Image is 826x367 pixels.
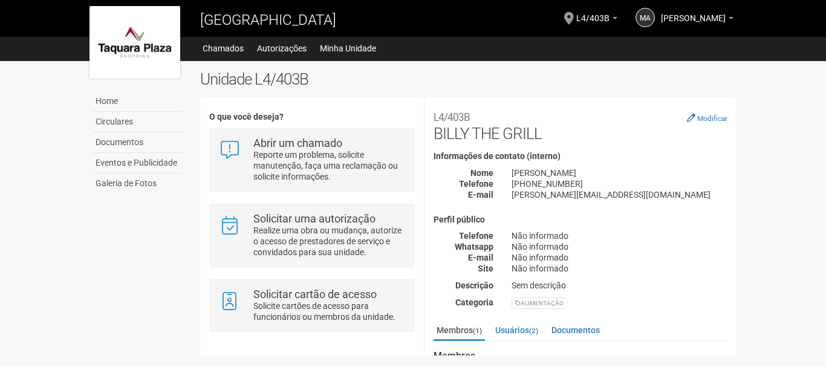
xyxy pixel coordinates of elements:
[200,70,737,88] h2: Unidade L4/403B
[548,321,603,339] a: Documentos
[219,213,405,258] a: Solicitar uma autorização Realize uma obra ou mudança, autorize o acesso de prestadores de serviç...
[502,252,737,263] div: Não informado
[219,289,405,322] a: Solicitar cartão de acesso Solicite cartões de acesso para funcionários ou membros da unidade.
[209,112,414,122] h4: O que você deseja?
[502,230,737,241] div: Não informado
[459,231,493,241] strong: Telefone
[93,153,182,174] a: Eventos e Publicidade
[253,149,405,182] p: Reporte um problema, solicite manutenção, faça uma reclamação ou solicite informações.
[434,215,727,224] h4: Perfil público
[502,189,737,200] div: [PERSON_NAME][EMAIL_ADDRESS][DOMAIN_NAME]
[478,264,493,273] strong: Site
[502,263,737,274] div: Não informado
[636,8,655,27] a: MA
[93,112,182,132] a: Circulares
[502,241,737,252] div: Não informado
[93,174,182,193] a: Galeria de Fotos
[468,190,493,200] strong: E-mail
[502,280,737,291] div: Sem descrição
[529,326,538,335] small: (2)
[687,113,727,123] a: Modificar
[661,2,726,23] span: Marcos André Pereira Silva
[576,2,610,23] span: L4/403B
[434,111,470,123] small: L4/403B
[697,114,727,123] small: Modificar
[512,297,567,309] div: ALIMENTAÇÃO
[470,168,493,178] strong: Nome
[200,11,336,28] span: [GEOGRAPHIC_DATA]
[93,132,182,153] a: Documentos
[253,212,376,225] strong: Solicitar uma autorização
[253,225,405,258] p: Realize uma obra ou mudança, autorize o acesso de prestadores de serviço e convidados para sua un...
[576,15,617,25] a: L4/403B
[502,167,737,178] div: [PERSON_NAME]
[661,15,733,25] a: [PERSON_NAME]
[257,40,307,57] a: Autorizações
[320,40,376,57] a: Minha Unidade
[253,300,405,322] p: Solicite cartões de acesso para funcionários ou membros da unidade.
[455,242,493,252] strong: Whatsapp
[434,351,727,362] strong: Membros
[459,179,493,189] strong: Telefone
[502,178,737,189] div: [PHONE_NUMBER]
[455,297,493,307] strong: Categoria
[455,281,493,290] strong: Descrição
[473,326,482,335] small: (1)
[434,152,727,161] h4: Informações de contato (interno)
[253,288,377,300] strong: Solicitar cartão de acesso
[253,137,342,149] strong: Abrir um chamado
[468,253,493,262] strong: E-mail
[492,321,541,339] a: Usuários(2)
[203,40,244,57] a: Chamados
[93,91,182,112] a: Home
[434,106,727,143] h2: BILLY THE GRILL
[89,6,180,79] img: logo.jpg
[434,321,485,341] a: Membros(1)
[219,138,405,182] a: Abrir um chamado Reporte um problema, solicite manutenção, faça uma reclamação ou solicite inform...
